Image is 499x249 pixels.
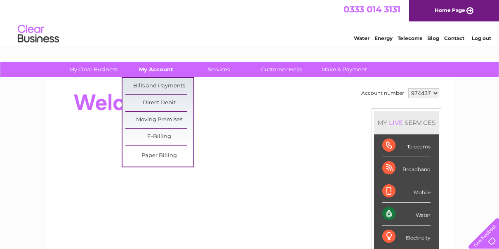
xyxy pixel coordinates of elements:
[382,203,431,226] div: Water
[125,112,193,128] a: Moving Premises
[427,35,439,41] a: Blog
[382,134,431,157] div: Telecoms
[247,62,315,77] a: Customer Help
[472,35,491,41] a: Log out
[444,35,464,41] a: Contact
[354,35,370,41] a: Water
[382,157,431,180] div: Broadband
[344,4,400,14] a: 0333 014 3131
[374,111,439,134] div: MY SERVICES
[185,62,253,77] a: Services
[122,62,190,77] a: My Account
[398,35,422,41] a: Telecoms
[125,148,193,164] a: Paper Billing
[310,62,378,77] a: Make A Payment
[59,62,127,77] a: My Clear Business
[125,129,193,145] a: E-Billing
[374,35,393,41] a: Energy
[125,78,193,94] a: Bills and Payments
[382,226,431,248] div: Electricity
[382,180,431,203] div: Mobile
[17,21,59,47] img: logo.png
[125,95,193,111] a: Direct Debit
[359,86,406,100] td: Account number
[387,119,405,127] div: LIVE
[55,5,445,40] div: Clear Business is a trading name of Verastar Limited (registered in [GEOGRAPHIC_DATA] No. 3667643...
